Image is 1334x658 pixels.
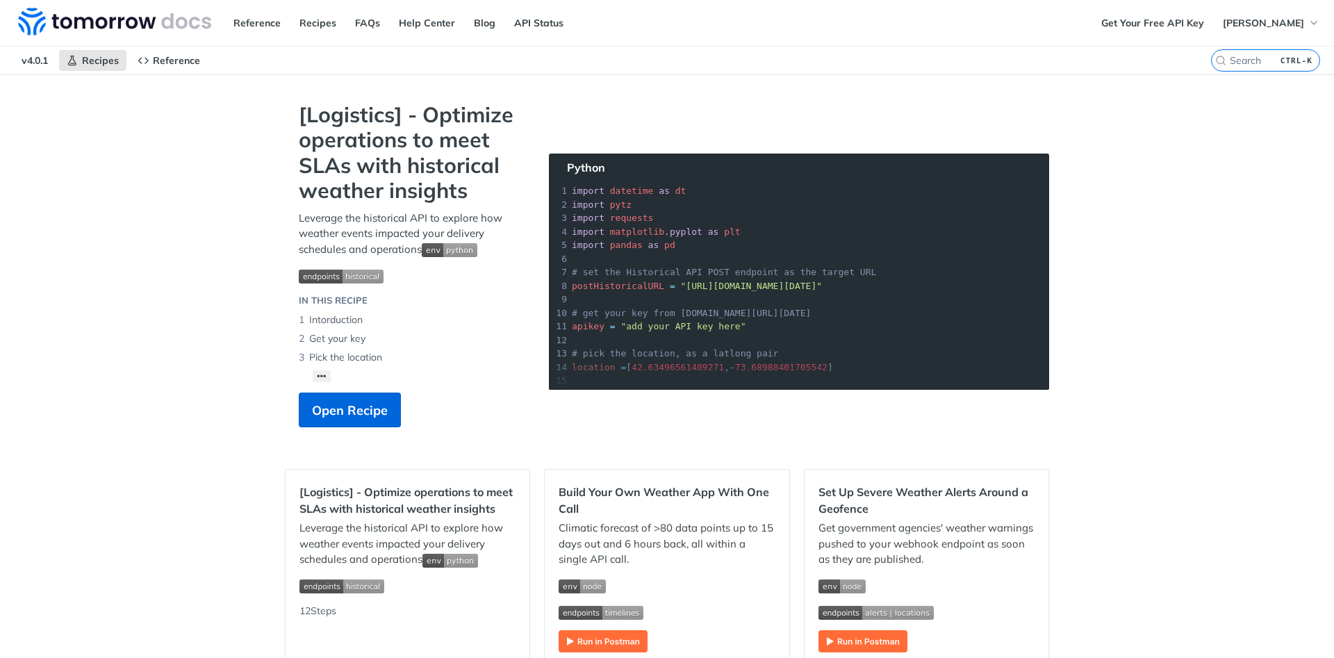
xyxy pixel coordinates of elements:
p: Leverage the historical API to explore how weather events impacted your delivery schedules and op... [299,520,516,568]
span: [PERSON_NAME] [1223,17,1304,29]
img: endpoint [818,606,934,620]
a: Get Your Free API Key [1094,13,1212,33]
span: Expand image [422,552,478,566]
h2: Set Up Severe Weather Alerts Around a Geofence [818,484,1035,517]
a: Blog [466,13,503,33]
span: v4.0.1 [14,50,56,71]
button: ••• [313,370,331,382]
a: Help Center [391,13,463,33]
img: Run in Postman [818,630,907,652]
img: env [818,579,866,593]
span: Expand image [422,242,477,256]
a: Expand image [559,634,648,647]
span: Expand image [818,604,1035,620]
h2: [Logistics] - Optimize operations to meet SLAs with historical weather insights [299,484,516,517]
li: Pick the location [299,348,521,367]
span: Recipes [82,54,119,67]
img: endpoint [299,579,384,593]
span: Expand image [559,604,775,620]
a: API Status [507,13,571,33]
img: endpoint [299,270,384,283]
a: FAQs [347,13,388,33]
img: endpoint [559,606,643,620]
a: Reference [130,50,208,71]
p: Get government agencies' weather warnings pushed to your webhook endpoint as soon as they are pub... [818,520,1035,568]
p: Climatic forecast of >80 data points up to 15 days out and 6 hours back, all within a single API ... [559,520,775,568]
kbd: CTRL-K [1277,54,1316,67]
span: Reference [153,54,200,67]
h2: Build Your Own Weather App With One Call [559,484,775,517]
a: Recipes [59,50,126,71]
img: env [559,579,606,593]
span: Expand image [299,578,516,594]
li: Get your key [299,329,521,348]
img: env [422,243,477,257]
a: Expand image [818,634,907,647]
img: Tomorrow.io Weather API Docs [18,8,211,35]
button: [PERSON_NAME] [1215,13,1327,33]
div: IN THIS RECIPE [299,294,368,308]
p: Leverage the historical API to explore how weather events impacted your delivery schedules and op... [299,211,521,258]
img: Run in Postman [559,630,648,652]
span: Expand image [559,578,775,594]
span: Expand image [299,268,521,283]
img: env [422,554,478,568]
a: Recipes [292,13,344,33]
span: Open Recipe [312,401,388,420]
span: Expand image [818,578,1035,594]
li: Intorduction [299,311,521,329]
svg: Search [1215,55,1226,66]
a: Reference [226,13,288,33]
strong: [Logistics] - Optimize operations to meet SLAs with historical weather insights [299,102,521,204]
button: Open Recipe [299,393,401,427]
